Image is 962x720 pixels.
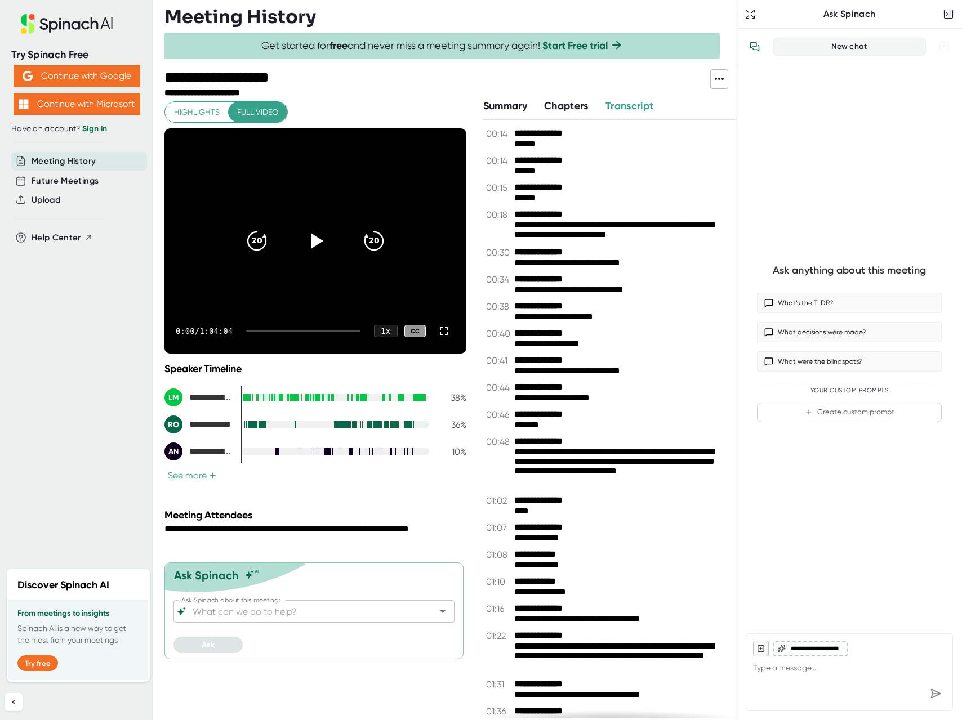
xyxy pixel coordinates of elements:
[11,48,142,61] div: Try Spinach Free
[486,182,511,193] span: 00:15
[14,65,140,87] button: Continue with Google
[486,630,511,641] span: 01:22
[486,128,511,139] span: 00:14
[486,576,511,587] span: 01:10
[174,569,239,582] div: Ask Spinach
[17,609,139,618] h3: From meetings to insights
[486,706,511,717] span: 01:36
[757,322,942,342] button: What decisions were made?
[32,194,60,207] button: Upload
[486,436,511,447] span: 00:48
[164,415,182,433] div: RO
[743,35,766,58] button: View conversation history
[486,495,511,506] span: 01:02
[757,293,942,313] button: What’s the TLDR?
[17,623,139,646] p: Spinach AI is a new way to get the most from your meetings
[14,93,140,115] button: Continue with Microsoft
[82,124,107,133] a: Sign in
[438,446,466,457] div: 10 %
[486,355,511,366] span: 00:41
[17,655,58,671] button: Try free
[941,6,956,22] button: Close conversation sidebar
[11,124,142,134] div: Have an account?
[164,442,182,460] div: AN
[17,578,109,593] h2: Discover Spinach AI
[773,264,926,277] div: Ask anything about this meeting
[483,100,527,112] span: Summary
[176,327,233,336] div: 0:00 / 1:04:04
[228,102,287,123] button: Full video
[32,175,99,187] button: Future Meetings
[164,363,466,375] div: Speaker Timeline
[758,8,941,20] div: Ask Spinach
[173,637,243,653] button: Ask
[486,409,511,420] span: 00:46
[486,155,511,166] span: 00:14
[209,471,216,480] span: +
[486,328,511,339] span: 00:40
[605,100,654,112] span: Transcript
[32,231,81,244] span: Help Center
[164,442,232,460] div: Andrew Nadeau
[486,679,511,690] span: 01:31
[237,105,278,119] span: Full video
[174,105,220,119] span: Highlights
[544,100,589,112] span: Chapters
[483,99,527,114] button: Summary
[164,388,182,406] div: LM
[486,549,511,560] span: 01:08
[757,351,942,372] button: What were the blindspots?
[32,231,93,244] button: Help Center
[164,415,232,433] div: Rob O'Connor
[486,274,511,285] span: 00:34
[486,247,511,258] span: 00:30
[164,388,232,406] div: Lauren Moreira
[164,509,469,521] div: Meeting Attendees
[261,39,623,52] span: Get started for and never miss a meeting summary again!
[605,99,654,114] button: Transcript
[486,522,511,533] span: 01:07
[202,640,215,650] span: Ask
[486,382,511,393] span: 00:44
[438,419,466,430] div: 36 %
[23,71,33,81] img: Aehbyd4JwY73AAAAAElFTkSuQmCC
[374,325,398,337] div: 1 x
[925,683,946,704] div: Send message
[329,39,348,52] b: free
[5,693,23,711] button: Collapse sidebar
[486,603,511,614] span: 01:16
[190,603,418,619] input: What can we do to help?
[165,102,229,123] button: Highlights
[32,155,96,168] button: Meeting History
[742,6,758,22] button: Expand to Ask Spinach page
[438,392,466,403] div: 38 %
[544,99,589,114] button: Chapters
[486,301,511,312] span: 00:38
[164,6,316,28] h3: Meeting History
[486,209,511,220] span: 00:18
[780,42,919,52] div: New chat
[542,39,608,52] a: Start Free trial
[435,603,451,619] button: Open
[404,325,426,338] div: CC
[757,387,942,395] div: Your Custom Prompts
[164,469,220,481] button: See more+
[757,403,942,422] button: Create custom prompt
